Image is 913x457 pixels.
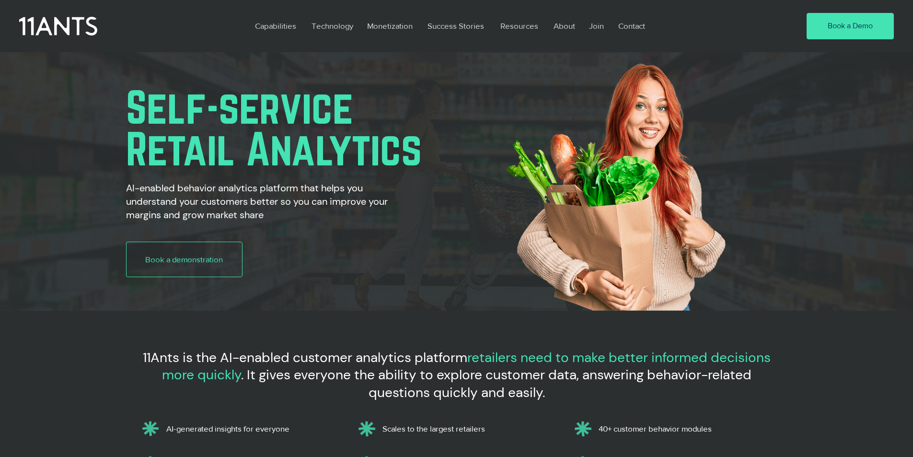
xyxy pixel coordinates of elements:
[145,254,223,265] span: Book a demonstration
[599,424,773,434] p: 40+ customer behavior modules
[807,13,894,40] a: Book a Demo
[584,15,609,37] p: Join
[582,15,611,37] a: Join
[546,15,582,37] a: About
[362,15,417,37] p: Monetization
[126,82,353,132] span: Self-service
[250,15,301,37] p: Capabilities
[126,242,243,277] a: Book a demonstration
[496,15,543,37] p: Resources
[828,21,873,31] span: Book a Demo
[307,15,358,37] p: Technology
[143,349,467,366] span: 11Ants is the AI-enabled customer analytics platform
[360,15,420,37] a: Monetization
[420,15,493,37] a: Success Stories
[611,15,654,37] a: Contact
[423,15,489,37] p: Success Stories
[241,366,751,401] span: . It gives everyone the ability to explore customer data, answering behavior-related questions qu...
[162,349,771,384] span: retailers need to make better informed decisions more quickly
[126,181,414,222] h2: AI-enabled behavior analytics platform that helps you understand your customers better so you can...
[613,15,650,37] p: Contact
[493,15,546,37] a: Resources
[304,15,360,37] a: Technology
[126,124,422,174] span: Retail Analytics
[248,15,304,37] a: Capabilities
[382,424,557,434] p: Scales to the largest retailers
[549,15,580,37] p: About
[248,15,779,37] nav: Site
[166,424,289,433] span: AI-generated insights for everyone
